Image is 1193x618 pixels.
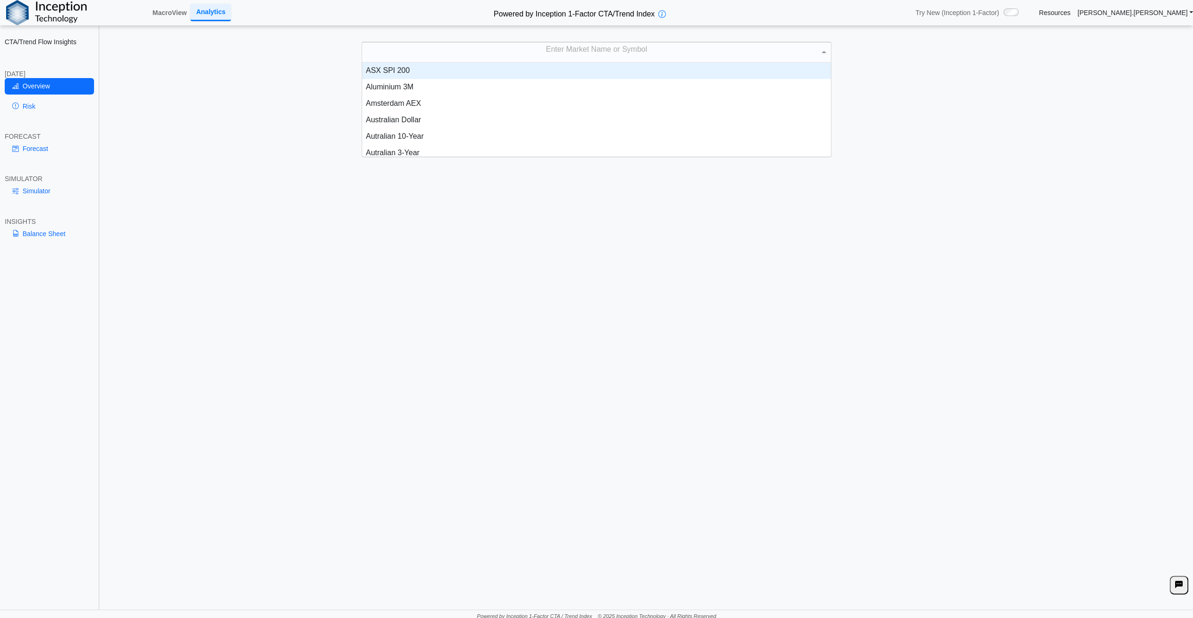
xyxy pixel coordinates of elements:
[5,98,94,114] a: Risk
[5,226,94,242] a: Balance Sheet
[190,4,231,21] a: Analytics
[5,217,94,226] div: INSIGHTS
[1039,8,1070,17] a: Resources
[362,63,831,157] div: grid
[362,128,831,145] div: Autralian 10-Year
[362,95,831,112] div: Amsterdam AEX
[106,89,1187,95] h5: Positioning data updated at previous day close; Price and Flow estimates updated intraday (15-min...
[5,141,94,157] a: Forecast
[5,174,94,183] div: SIMULATOR
[5,183,94,199] a: Simulator
[490,6,658,19] h2: Powered by Inception 1-Factor CTA/Trend Index
[5,70,94,78] div: [DATE]
[916,8,999,17] span: Try New (Inception 1-Factor)
[362,42,831,62] div: Enter Market Name or Symbol
[362,63,831,79] div: ASX SPI 200
[103,126,1191,135] h3: Please Select an Asset to Start
[5,78,94,94] a: Overview
[149,5,190,21] a: MacroView
[5,132,94,141] div: FORECAST
[362,79,831,95] div: Aluminium 3M
[362,112,831,128] div: Australian Dollar
[5,38,94,46] h2: CTA/Trend Flow Insights
[362,145,831,161] div: Autralian 3-Year
[1077,8,1193,17] a: [PERSON_NAME].[PERSON_NAME]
